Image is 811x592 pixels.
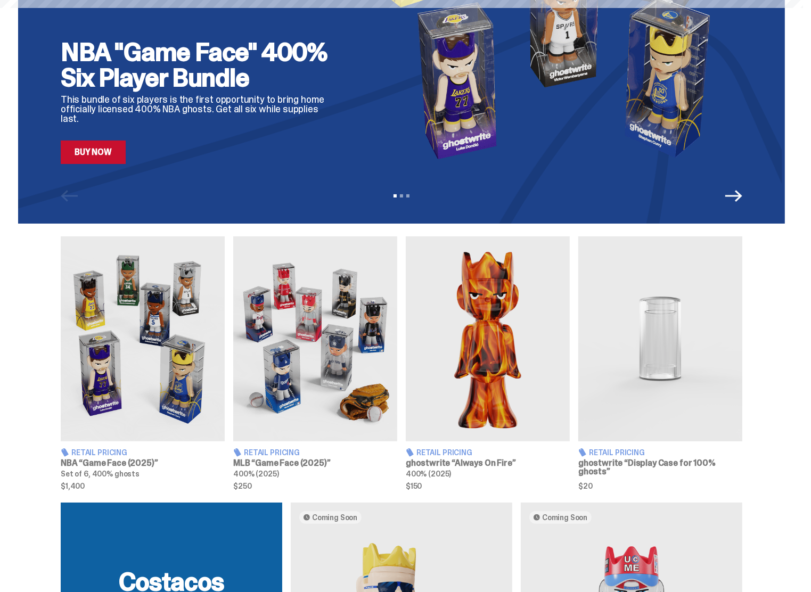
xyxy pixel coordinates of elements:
[61,482,225,490] span: $1,400
[578,459,742,476] h3: ghostwrite “Display Case for 100% ghosts”
[61,459,225,467] h3: NBA “Game Face (2025)”
[233,236,397,441] img: Game Face (2025)
[61,95,338,124] p: This bundle of six players is the first opportunity to bring home officially licensed 400% NBA gh...
[406,482,570,490] span: $150
[233,482,397,490] span: $250
[244,449,300,456] span: Retail Pricing
[578,236,742,490] a: Display Case for 100% ghosts Retail Pricing
[61,39,338,91] h2: NBA "Game Face" 400% Six Player Bundle
[312,513,357,522] span: Coming Soon
[578,236,742,441] img: Display Case for 100% ghosts
[542,513,587,522] span: Coming Soon
[725,187,742,204] button: Next
[589,449,645,456] span: Retail Pricing
[233,469,278,479] span: 400% (2025)
[406,236,570,490] a: Always On Fire Retail Pricing
[61,236,225,490] a: Game Face (2025) Retail Pricing
[416,449,472,456] span: Retail Pricing
[71,449,127,456] span: Retail Pricing
[406,459,570,467] h3: ghostwrite “Always On Fire”
[61,236,225,441] img: Game Face (2025)
[406,194,409,198] button: View slide 3
[233,236,397,490] a: Game Face (2025) Retail Pricing
[578,482,742,490] span: $20
[400,194,403,198] button: View slide 2
[406,469,451,479] span: 400% (2025)
[61,141,126,164] a: Buy Now
[61,469,140,479] span: Set of 6, 400% ghosts
[394,194,397,198] button: View slide 1
[406,236,570,441] img: Always On Fire
[233,459,397,467] h3: MLB “Game Face (2025)”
